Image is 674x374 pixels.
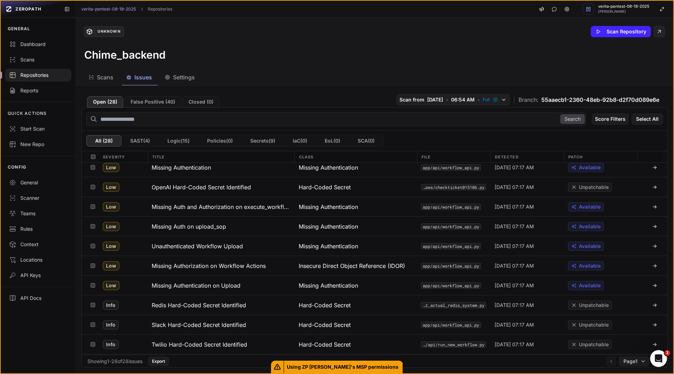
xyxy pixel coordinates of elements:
[1,190,75,206] a: Scanner
[152,321,246,329] h3: Slack Hard-Coded Secret Identified
[650,350,667,367] iframe: Intercom live chat
[159,135,198,146] button: Logic(15)
[598,5,649,8] span: verita-pentest-08-18-2025
[560,114,585,124] button: Search
[1,67,75,83] a: Repositories
[299,242,358,250] span: Missing Authentication
[152,301,246,309] h3: Redis Hard-Coded Secret Identified
[9,125,67,132] div: Start Scan
[82,236,667,256] div: Low Unauthenticated Workflow Upload Missing Authentication app/api/workflow_api.py [DATE] 07:17 A...
[8,164,26,170] p: CONFIG
[592,113,629,125] button: Score Filters
[9,141,67,148] div: New Repo
[421,263,481,269] code: app/api/workflow_api.py
[421,184,486,190] button: app/workflows/checkticket015106.py
[242,135,284,146] button: Secrets(9)
[665,350,670,356] span: 1
[417,151,490,162] div: File
[421,204,481,210] code: app/api/workflow_api.py
[147,236,295,256] button: Unauthenticated Workflow Upload
[82,354,667,374] div: Info Twilio Hard-Coded Secret Identified Hard-Coded Secret app/api/run_new_workflow.py [DATE] 07:...
[564,151,637,162] div: Patch
[99,151,147,162] div: Severity
[147,295,295,315] button: Redis Hard-Coded Secret Identified
[495,164,534,171] span: [DATE] 07:17 AM
[152,203,290,211] h3: Missing Auth and Authorization on execute_workflow
[451,96,475,103] span: 06:54 AM
[421,164,481,171] code: app/api/workflow_api.py
[1,290,75,306] a: API Docs
[495,341,534,348] span: [DATE] 07:17 AM
[81,6,136,12] a: verita-pentest-08-18-2025
[152,242,243,250] h3: Unauthenticated Workflow Upload
[579,184,609,191] span: Unpatchable
[579,1,673,18] button: verita-pentest-08-18-2025 [PERSON_NAME]
[139,7,144,12] svg: chevron right,
[82,216,667,236] div: Low Missing Auth on upload_sop Missing Authentication app/api/workflow_api.py [DATE] 07:17 AM Ava...
[82,315,667,334] div: Info Slack Hard-Coded Secret Identified Hard-Coded Secret app/api/workflow_api.py [DATE] 07:17 AM...
[299,222,358,231] span: Missing Authentication
[299,163,358,172] span: Missing Authentication
[284,361,403,373] span: Using ZP [PERSON_NAME]'s MSP permissions
[1,83,75,98] a: Reports
[299,340,351,349] span: Hard-Coded Secret
[579,282,601,289] span: Available
[579,164,601,171] span: Available
[1,175,75,190] a: General
[148,6,172,12] a: Repositories
[421,322,481,328] code: app/api/workflow_api.py
[9,225,67,232] div: Rules
[446,96,448,103] span: •
[15,6,41,12] span: ZEROPATH
[9,72,67,79] div: Repositories
[82,197,667,216] div: Low Missing Auth and Authorization on execute_workflow Missing Authentication app/api/workflow_ap...
[152,281,240,290] h3: Missing Authentication on Upload
[84,48,166,61] h3: Chime_backend
[9,41,67,48] div: Dashboard
[103,222,119,231] span: Low
[94,28,123,35] div: Unknown
[490,151,564,162] div: Detected
[147,335,295,354] button: Twilio Hard-Coded Secret Identified
[623,358,637,365] span: Page 1
[9,295,67,302] div: API Docs
[399,96,424,103] span: Scan from
[121,135,159,146] button: SAST(4)
[299,203,358,211] span: Missing Authentication
[125,96,181,107] button: False Positive (40)
[86,135,121,146] button: All (28)
[579,203,601,210] span: Available
[103,340,119,349] span: Info
[421,302,486,308] button: test_actual_redis_system.py
[495,302,534,309] span: [DATE] 07:17 AM
[579,223,601,230] span: Available
[349,135,383,146] button: SCA(0)
[299,301,351,309] span: Hard-Coded Secret
[1,206,75,221] a: Teams
[632,113,663,125] button: Select All
[316,135,349,146] button: EoL(0)
[483,97,490,103] span: Full
[495,262,534,269] span: [DATE] 07:17 AM
[477,96,480,103] span: •
[147,197,295,216] button: Missing Auth and Authorization on execute_workflow
[495,282,534,289] span: [DATE] 07:17 AM
[82,295,667,315] div: Info Redis Hard-Coded Secret Identified Hard-Coded Secret test_actual_redis_system.py [DATE] 07:1...
[495,184,534,191] span: [DATE] 07:17 AM
[9,241,67,248] div: Context
[495,223,534,230] span: [DATE] 07:17 AM
[82,334,667,354] div: Info Twilio Hard-Coded Secret Identified Hard-Coded Secret app/api/run_new_workflow.py [DATE] 07:...
[9,256,67,263] div: Locations
[421,341,486,348] button: app/api/run_new_workflow.py
[103,183,119,192] span: Low
[1,252,75,268] a: Locations
[299,183,351,191] span: Hard-Coded Secret
[1,121,75,137] button: Start Scan
[9,272,67,279] div: API Keys
[9,179,67,186] div: General
[518,96,538,104] span: Branch:
[9,195,67,202] div: Scanner
[147,276,295,295] button: Missing Authentication on Upload
[173,73,195,81] span: Settings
